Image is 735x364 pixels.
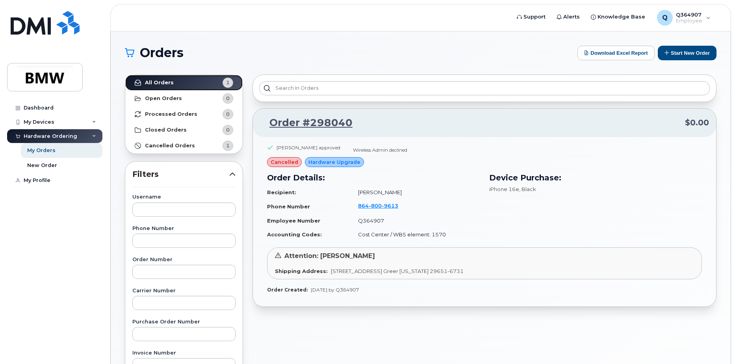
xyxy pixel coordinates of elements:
span: 0 [226,95,230,102]
span: 0 [226,126,230,134]
strong: Recipient: [267,189,296,195]
span: , Black [519,186,536,192]
span: 864 [358,202,398,209]
h3: Order Details: [267,172,480,184]
strong: Cancelled Orders [145,143,195,149]
input: Search in orders [259,81,710,95]
label: Phone Number [132,226,236,231]
span: 800 [369,202,382,209]
span: 0 [226,110,230,118]
strong: Order Created: [267,287,308,293]
span: iPhone 16e [489,186,519,192]
label: Order Number [132,257,236,262]
a: Open Orders0 [125,91,243,106]
button: Download Excel Report [577,46,655,60]
strong: Employee Number [267,217,320,224]
div: Wireless Admin declined [353,147,407,153]
a: 8648009613 [358,202,408,209]
a: Cancelled Orders1 [125,138,243,154]
strong: Shipping Address: [275,268,328,274]
span: $0.00 [685,117,709,128]
strong: Open Orders [145,95,182,102]
strong: Closed Orders [145,127,187,133]
td: Q364907 [351,214,480,228]
td: [PERSON_NAME] [351,186,480,199]
span: 1 [226,142,230,149]
td: Cost Center / WBS element: 1570 [351,228,480,241]
span: Attention: [PERSON_NAME] [284,252,375,260]
strong: Accounting Codes: [267,231,322,238]
span: [DATE] by Q364907 [311,287,359,293]
strong: Phone Number [267,203,310,210]
span: Orders [140,47,184,59]
a: All Orders1 [125,75,243,91]
a: Processed Orders0 [125,106,243,122]
span: cancelled [271,158,298,166]
span: 1 [226,79,230,86]
button: Start New Order [658,46,716,60]
strong: All Orders [145,80,174,86]
label: Username [132,195,236,200]
span: Filters [132,169,229,180]
a: Order #298040 [260,116,353,130]
label: Invoice Number [132,351,236,356]
a: Closed Orders0 [125,122,243,138]
label: Carrier Number [132,288,236,293]
span: Hardware Upgrade [308,158,360,166]
label: Purchase Order Number [132,319,236,325]
div: [PERSON_NAME] approved [277,144,340,151]
strong: Processed Orders [145,111,197,117]
span: 9613 [382,202,398,209]
h3: Device Purchase: [489,172,702,184]
span: [STREET_ADDRESS] Greer [US_STATE] 29651-6731 [331,268,464,274]
iframe: Messenger Launcher [701,330,729,358]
